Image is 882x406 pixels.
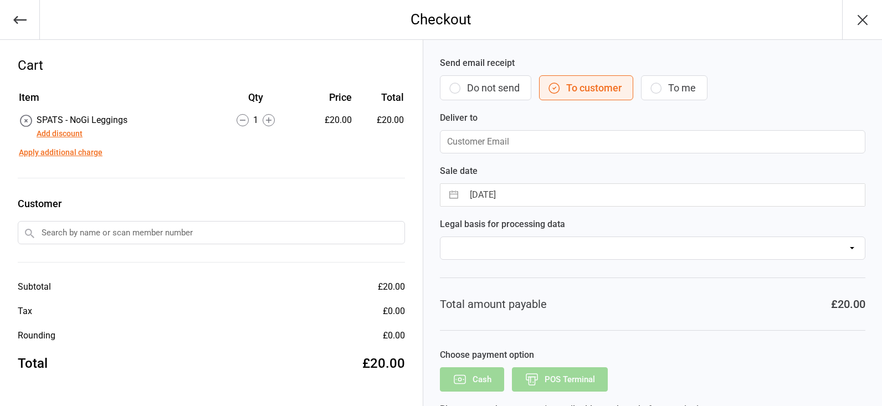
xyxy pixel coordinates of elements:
div: £0.00 [383,305,405,318]
div: Total amount payable [440,296,547,312]
div: £20.00 [378,280,405,294]
label: Deliver to [440,111,865,125]
div: Rounding [18,329,55,342]
td: £20.00 [356,114,404,140]
div: Price [301,90,351,105]
th: Total [356,90,404,112]
label: Choose payment option [440,348,865,362]
button: Do not send [440,75,531,100]
div: Total [18,353,48,373]
button: Add discount [37,128,83,140]
label: Sale date [440,165,865,178]
button: To me [641,75,707,100]
div: £20.00 [301,114,351,127]
label: Legal basis for processing data [440,218,865,231]
input: Customer Email [440,130,865,153]
div: £20.00 [831,296,865,312]
label: Customer [18,196,405,211]
button: To customer [539,75,633,100]
th: Qty [212,90,300,112]
div: Tax [18,305,32,318]
th: Item [19,90,211,112]
label: Send email receipt [440,56,865,70]
div: £20.00 [362,353,405,373]
input: Search by name or scan member number [18,221,405,244]
div: Cart [18,55,405,75]
div: 1 [212,114,300,127]
div: Subtotal [18,280,51,294]
span: SPATS - NoGi Leggings [37,115,127,125]
button: Apply additional charge [19,147,102,158]
div: £0.00 [383,329,405,342]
